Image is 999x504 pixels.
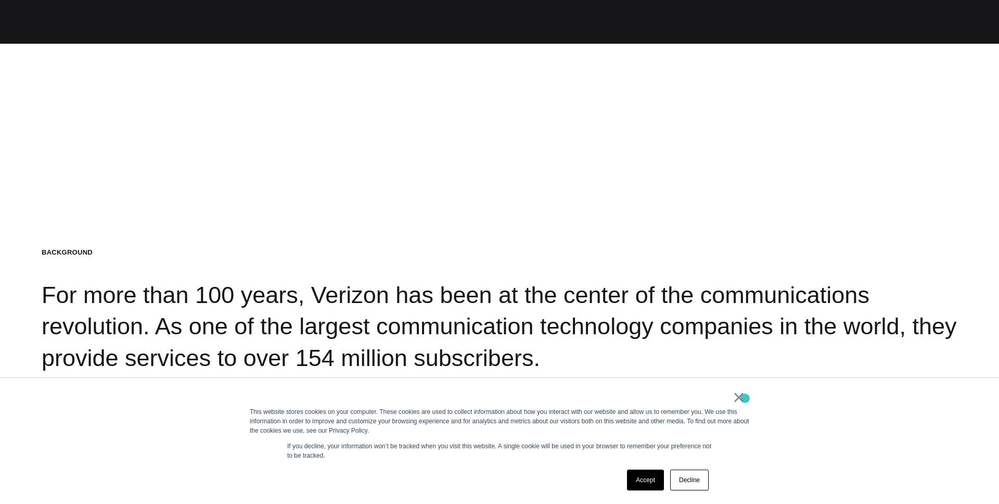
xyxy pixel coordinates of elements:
[42,248,957,257] h2: Background
[287,442,712,460] p: If you decline, your information won’t be tracked when you visit this website. A single cookie wi...
[733,393,745,402] a: ×
[627,470,664,490] a: Accept
[670,470,709,490] a: Decline
[250,407,749,435] div: This website stores cookies on your computer. These cookies are used to collect information about...
[42,248,957,374] div: For more than 100 years, Verizon has been at the center of the communications revolution. As one ...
